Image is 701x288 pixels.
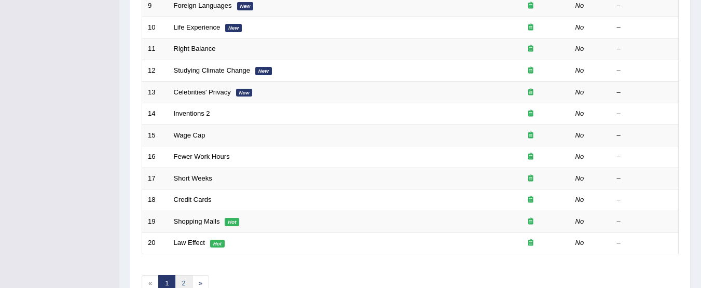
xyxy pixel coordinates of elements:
td: 14 [142,103,168,125]
div: – [617,217,673,227]
div: Exam occurring question [498,152,564,162]
em: New [237,2,254,10]
td: 15 [142,125,168,146]
em: No [575,66,584,74]
em: No [575,131,584,139]
div: – [617,174,673,184]
a: Credit Cards [174,196,212,203]
td: 12 [142,60,168,81]
a: Inventions 2 [174,109,210,117]
em: No [575,2,584,9]
td: 17 [142,168,168,189]
a: Fewer Work Hours [174,153,230,160]
div: Exam occurring question [498,131,564,141]
a: Foreign Languages [174,2,232,9]
a: Shopping Malls [174,217,220,225]
div: – [617,23,673,33]
td: 13 [142,81,168,103]
em: No [575,153,584,160]
div: – [617,152,673,162]
div: Exam occurring question [498,195,564,205]
td: 10 [142,17,168,38]
em: Hot [225,218,239,226]
div: Exam occurring question [498,238,564,248]
a: Right Balance [174,45,216,52]
em: No [575,23,584,31]
div: – [617,44,673,54]
td: 16 [142,146,168,168]
em: No [575,217,584,225]
em: No [575,109,584,117]
a: Short Weeks [174,174,212,182]
td: 19 [142,211,168,232]
div: – [617,195,673,205]
div: – [617,238,673,248]
div: – [617,109,673,119]
a: Life Experience [174,23,221,31]
div: Exam occurring question [498,44,564,54]
em: No [575,45,584,52]
div: Exam occurring question [498,23,564,33]
a: Celebrities' Privacy [174,88,231,96]
em: Hot [210,240,225,248]
em: New [225,24,242,32]
a: Studying Climate Change [174,66,250,74]
div: Exam occurring question [498,217,564,227]
em: No [575,174,584,182]
em: New [255,67,272,75]
em: No [575,239,584,246]
div: Exam occurring question [498,174,564,184]
div: Exam occurring question [498,109,564,119]
em: No [575,88,584,96]
a: Wage Cap [174,131,205,139]
em: No [575,196,584,203]
td: 11 [142,38,168,60]
div: Exam occurring question [498,88,564,98]
div: – [617,66,673,76]
td: 18 [142,189,168,211]
a: Law Effect [174,239,205,246]
td: 20 [142,232,168,254]
div: Exam occurring question [498,66,564,76]
em: New [236,89,253,97]
div: – [617,1,673,11]
div: Exam occurring question [498,1,564,11]
div: – [617,131,673,141]
div: – [617,88,673,98]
